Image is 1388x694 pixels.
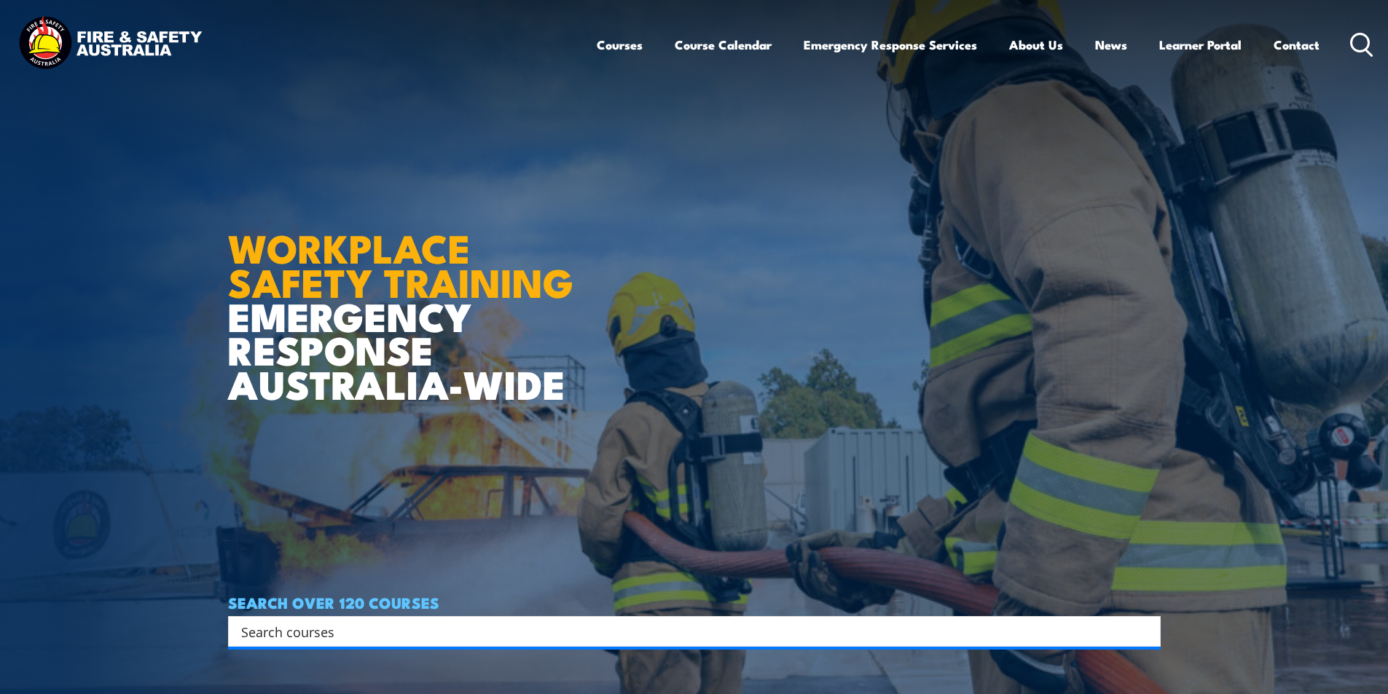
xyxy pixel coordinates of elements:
[1135,621,1156,642] button: Search magnifier button
[228,594,1161,610] h4: SEARCH OVER 120 COURSES
[1274,25,1320,64] a: Contact
[1009,25,1063,64] a: About Us
[1095,25,1127,64] a: News
[241,620,1129,642] input: Search input
[804,25,977,64] a: Emergency Response Services
[675,25,772,64] a: Course Calendar
[597,25,643,64] a: Courses
[1159,25,1242,64] a: Learner Portal
[228,194,584,401] h1: EMERGENCY RESPONSE AUSTRALIA-WIDE
[228,216,573,311] strong: WORKPLACE SAFETY TRAINING
[244,621,1132,642] form: Search form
